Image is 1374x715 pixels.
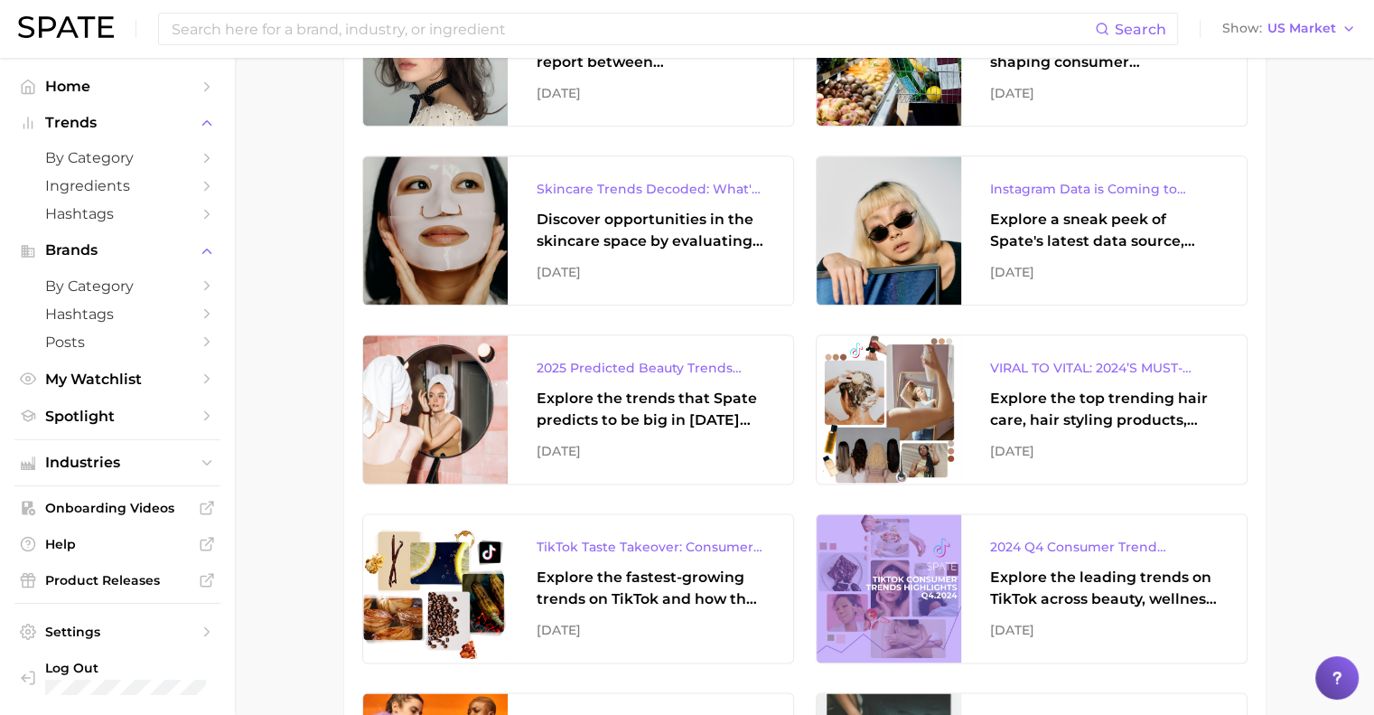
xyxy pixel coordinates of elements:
[45,536,190,552] span: Help
[14,272,220,300] a: by Category
[990,440,1218,462] div: [DATE]
[45,205,190,222] span: Hashtags
[45,500,190,516] span: Onboarding Videos
[1115,21,1166,38] span: Search
[537,261,764,283] div: [DATE]
[45,115,190,131] span: Trends
[14,449,220,476] button: Industries
[45,455,190,471] span: Industries
[14,328,220,356] a: Posts
[45,78,190,95] span: Home
[45,660,206,676] span: Log Out
[14,109,220,136] button: Trends
[816,155,1248,306] a: Instagram Data is Coming to SpateExplore a sneak peek of Spate's latest data source, Instagram, t...
[362,334,794,485] a: 2025 Predicted Beauty Trends ReportExplore the trends that Spate predicts to be big in [DATE] acr...
[45,149,190,166] span: by Category
[14,365,220,393] a: My Watchlist
[990,82,1218,104] div: [DATE]
[14,300,220,328] a: Hashtags
[990,567,1218,610] div: Explore the leading trends on TikTok across beauty, wellness, food & beverage, and personal care.
[14,237,220,264] button: Brands
[816,513,1248,663] a: 2024 Q4 Consumer Trend Highlights (TikTok)Explore the leading trends on TikTok across beauty, wel...
[537,619,764,641] div: [DATE]
[45,371,190,388] span: My Watchlist
[14,72,220,100] a: Home
[45,306,190,323] span: Hashtags
[537,178,764,200] div: Skincare Trends Decoded: What's Popular According to Google Search & TikTok
[14,654,220,701] a: Log out. Currently logged in with e-mail ltal@gattefossecorp.com.
[537,388,764,431] div: Explore the trends that Spate predicts to be big in [DATE] across the skin, hair, makeup, body, a...
[990,178,1218,200] div: Instagram Data is Coming to Spate
[537,440,764,462] div: [DATE]
[14,618,220,645] a: Settings
[45,572,190,588] span: Product Releases
[18,16,114,38] img: SPATE
[990,388,1218,431] div: Explore the top trending hair care, hair styling products, and hair colors driving the TikTok hai...
[45,334,190,351] span: Posts
[45,624,190,640] span: Settings
[45,278,190,295] span: by Category
[990,536,1218,558] div: 2024 Q4 Consumer Trend Highlights (TikTok)
[990,357,1218,379] div: VIRAL TO VITAL: 2024’S MUST-KNOW HAIR TRENDS ON TIKTOK
[1267,24,1336,33] span: US Market
[45,177,190,194] span: Ingredients
[170,14,1095,44] input: Search here for a brand, industry, or ingredient
[14,144,220,172] a: by Category
[537,536,764,558] div: TikTok Taste Takeover: Consumers' Favorite Flavors
[1222,24,1262,33] span: Show
[990,261,1218,283] div: [DATE]
[537,82,764,104] div: [DATE]
[45,242,190,259] span: Brands
[990,209,1218,252] div: Explore a sneak peek of Spate's latest data source, Instagram, through this spotlight report.
[362,155,794,306] a: Skincare Trends Decoded: What's Popular According to Google Search & TikTokDiscover opportunities...
[14,494,220,522] a: Onboarding Videos
[537,567,764,610] div: Explore the fastest-growing trends on TikTok and how they reveal consumers' growing preferences.
[990,619,1218,641] div: [DATE]
[362,513,794,663] a: TikTok Taste Takeover: Consumers' Favorite FlavorsExplore the fastest-growing trends on TikTok an...
[14,567,220,594] a: Product Releases
[1218,17,1360,41] button: ShowUS Market
[14,172,220,200] a: Ingredients
[14,531,220,558] a: Help
[14,402,220,430] a: Spotlight
[816,334,1248,485] a: VIRAL TO VITAL: 2024’S MUST-KNOW HAIR TRENDS ON TIKTOKExplore the top trending hair care, hair st...
[45,408,190,425] span: Spotlight
[14,200,220,228] a: Hashtags
[537,209,764,252] div: Discover opportunities in the skincare space by evaluating the face product and face concerns dri...
[537,357,764,379] div: 2025 Predicted Beauty Trends Report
